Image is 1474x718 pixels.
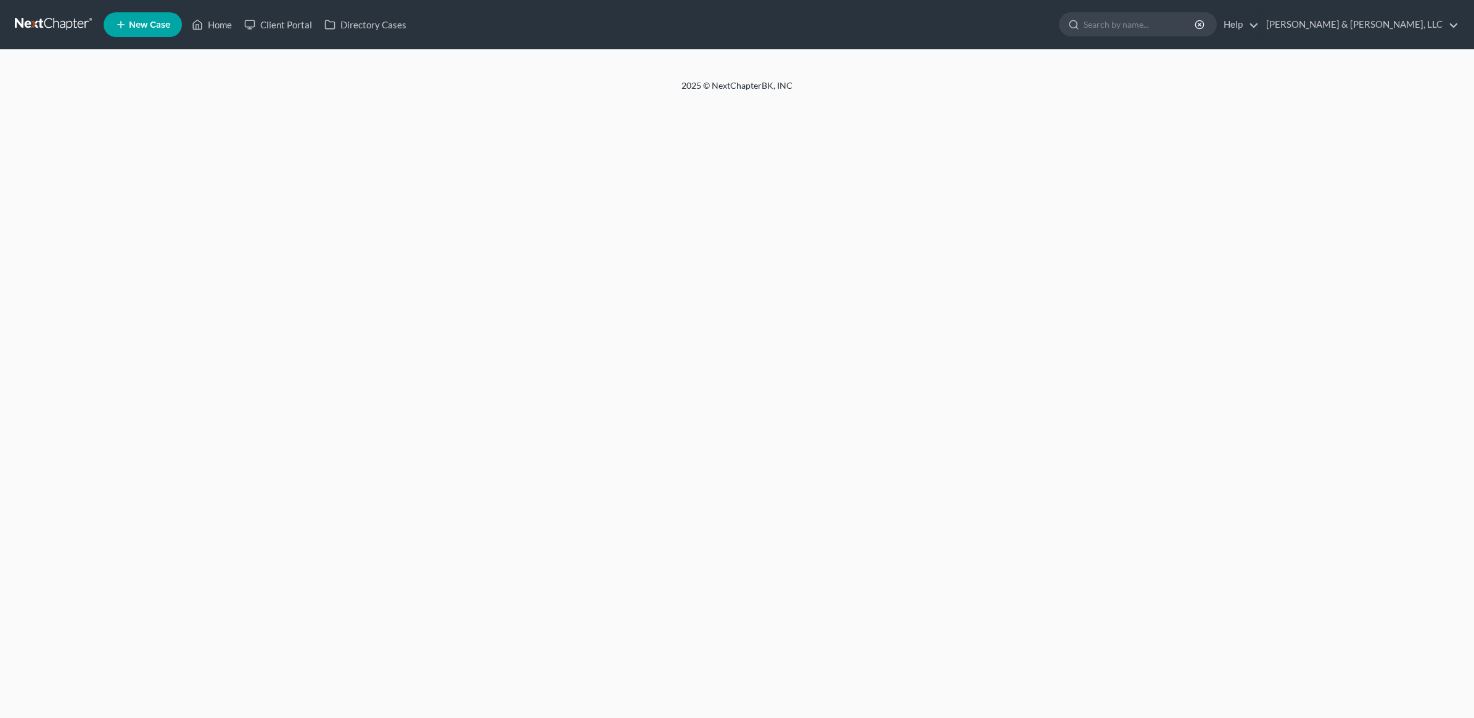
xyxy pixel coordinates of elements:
input: Search by name... [1084,13,1196,36]
a: Directory Cases [318,14,413,36]
span: New Case [129,20,170,30]
div: 2025 © NextChapterBK, INC [385,80,1089,102]
a: [PERSON_NAME] & [PERSON_NAME], LLC [1260,14,1459,36]
a: Client Portal [238,14,318,36]
a: Help [1217,14,1259,36]
a: Home [186,14,238,36]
